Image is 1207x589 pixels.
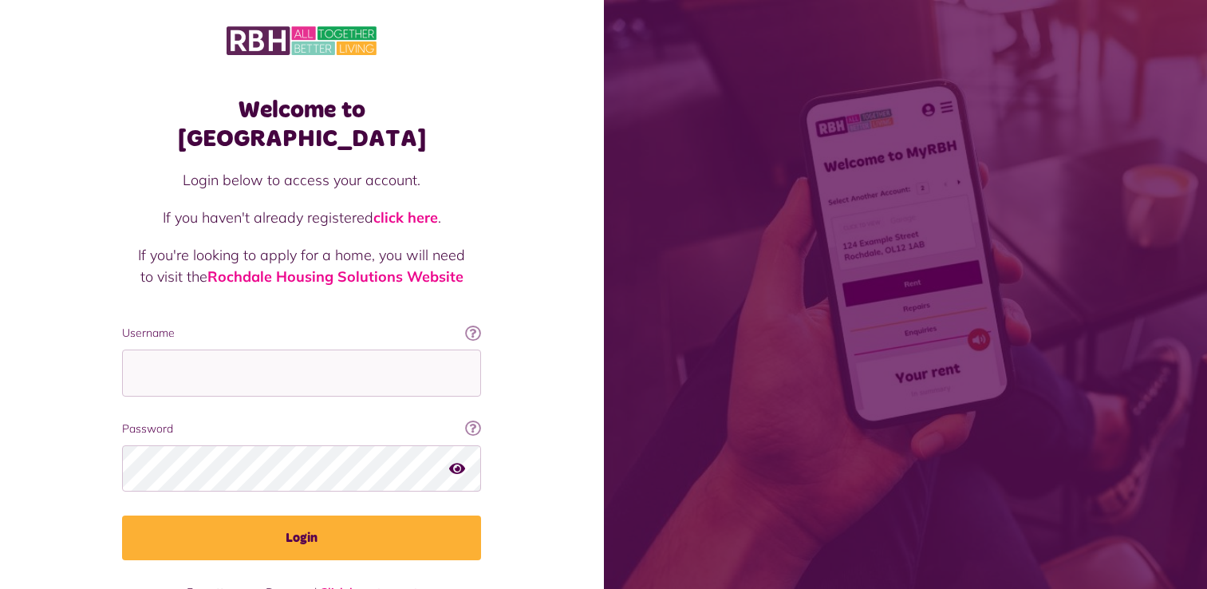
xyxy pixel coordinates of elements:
label: Password [122,421,481,437]
a: click here [373,208,438,227]
p: Login below to access your account. [138,169,465,191]
p: If you're looking to apply for a home, you will need to visit the [138,244,465,287]
h1: Welcome to [GEOGRAPHIC_DATA] [122,96,481,153]
p: If you haven't already registered . [138,207,465,228]
label: Username [122,325,481,342]
button: Login [122,516,481,560]
a: Rochdale Housing Solutions Website [207,267,463,286]
img: MyRBH [227,24,377,57]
